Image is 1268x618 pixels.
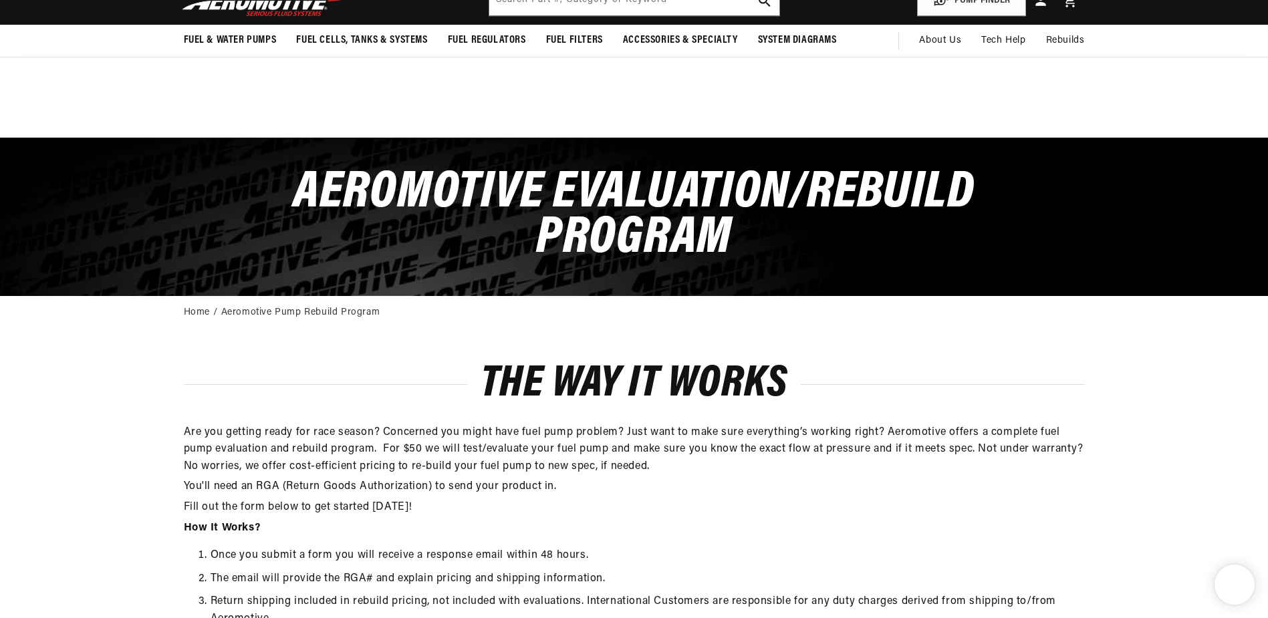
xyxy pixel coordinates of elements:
[623,33,738,47] span: Accessories & Specialty
[758,33,837,47] span: System Diagrams
[748,25,847,56] summary: System Diagrams
[184,365,1085,404] h2: THE WAY IT WORKS
[174,25,287,56] summary: Fuel & Water Pumps
[448,33,526,47] span: Fuel Regulators
[296,33,427,47] span: Fuel Cells, Tanks & Systems
[221,305,380,320] a: Aeromotive Pump Rebuild Program
[184,478,1085,496] p: You'll need an RGA (Return Goods Authorization) to send your product in.
[546,33,603,47] span: Fuel Filters
[293,167,975,265] span: Aeromotive Evaluation/Rebuild Program
[211,547,1085,565] li: Once you submit a form you will receive a response email within 48 hours.
[184,305,210,320] a: Home
[971,25,1035,57] summary: Tech Help
[184,522,261,533] strong: How It Works?
[909,25,971,57] a: About Us
[184,424,1085,476] p: Are you getting ready for race season? Concerned you might have fuel pump problem? Just want to m...
[536,25,613,56] summary: Fuel Filters
[184,33,277,47] span: Fuel & Water Pumps
[1046,33,1085,48] span: Rebuilds
[286,25,437,56] summary: Fuel Cells, Tanks & Systems
[981,33,1025,48] span: Tech Help
[184,305,1085,320] nav: breadcrumbs
[613,25,748,56] summary: Accessories & Specialty
[438,25,536,56] summary: Fuel Regulators
[1036,25,1095,57] summary: Rebuilds
[184,499,1085,516] p: Fill out the form below to get started [DATE]!
[211,571,1085,588] li: The email will provide the RGA# and explain pricing and shipping information.
[919,35,961,45] span: About Us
